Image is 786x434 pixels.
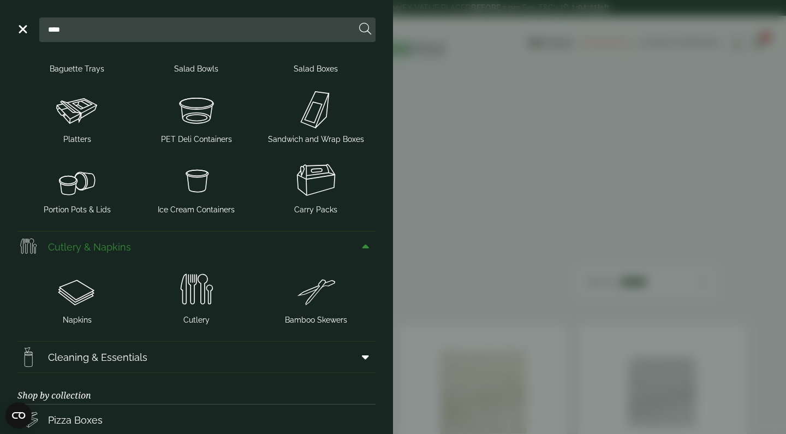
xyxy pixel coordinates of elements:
[48,413,103,427] span: Pizza Boxes
[17,373,376,405] h3: Shop by collection
[260,266,371,328] a: Bamboo Skewers
[183,314,210,326] span: Cutlery
[141,88,252,132] img: PetDeli_container.svg
[17,342,376,372] a: Cleaning & Essentials
[268,134,364,145] span: Sandwich and Wrap Boxes
[285,314,347,326] span: Bamboo Skewers
[260,86,371,147] a: Sandwich and Wrap Boxes
[22,86,133,147] a: Platters
[260,158,371,202] img: Picnic_box.svg
[22,158,133,202] img: PortionPots.svg
[50,63,104,75] span: Baguette Trays
[161,134,232,145] span: PET Deli Containers
[158,204,235,216] span: Ice Cream Containers
[294,204,337,216] span: Carry Packs
[141,266,252,328] a: Cutlery
[141,158,252,202] img: SoupNoodle_container.svg
[22,269,133,312] img: Napkins.svg
[260,269,371,312] img: skew-01.svg
[48,240,131,254] span: Cutlery & Napkins
[5,402,32,429] button: Open CMP widget
[22,156,133,218] a: Portion Pots & Lids
[141,269,252,312] img: Cutlery.svg
[17,231,376,262] a: Cutlery & Napkins
[17,346,39,368] img: open-wipe.svg
[63,314,92,326] span: Napkins
[22,266,133,328] a: Napkins
[294,63,338,75] span: Salad Boxes
[44,204,111,216] span: Portion Pots & Lids
[141,156,252,218] a: Ice Cream Containers
[174,63,218,75] span: Salad Bowls
[63,134,91,145] span: Platters
[17,236,39,258] img: Cutlery.svg
[260,88,371,132] img: Sandwich_box.svg
[48,350,147,365] span: Cleaning & Essentials
[22,88,133,132] img: Platter.svg
[141,86,252,147] a: PET Deli Containers
[260,156,371,218] a: Carry Packs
